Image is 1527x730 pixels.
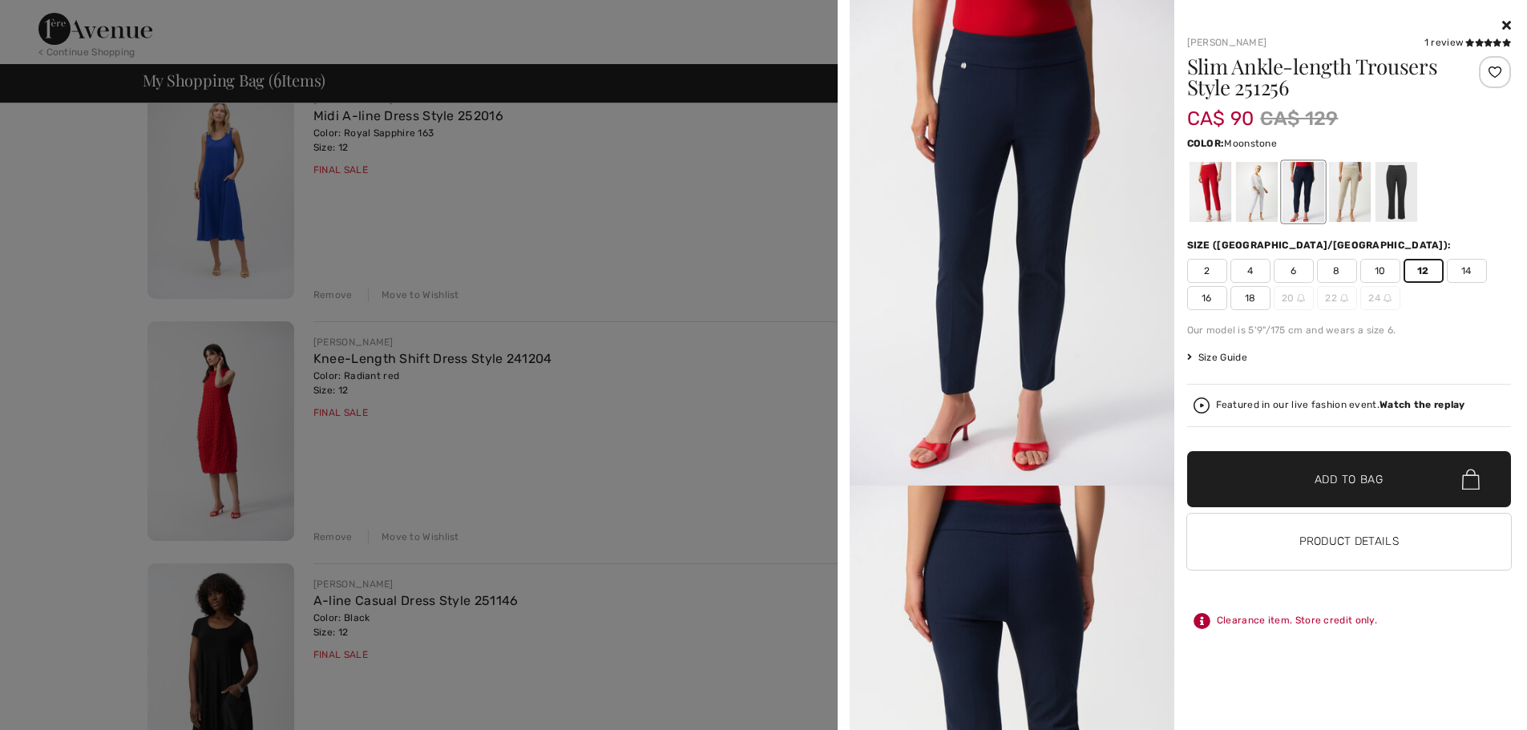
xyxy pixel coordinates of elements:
span: CA$ 129 [1260,104,1338,133]
span: Add to Bag [1315,471,1384,488]
span: 4 [1230,259,1270,283]
span: 22 [1317,286,1357,310]
span: Color: [1187,138,1225,149]
div: Black [1375,162,1416,222]
span: 10 [1360,259,1400,283]
strong: Watch the replay [1380,399,1465,410]
span: 18 [1230,286,1270,310]
span: 6 [1274,259,1314,283]
span: 20 [1274,286,1314,310]
span: 24 [1360,286,1400,310]
button: Product Details [1187,514,1512,570]
img: Watch the replay [1194,397,1210,413]
div: Midnight Blue [1282,162,1323,222]
div: Clearance item. Store credit only. [1187,607,1512,635]
img: Bag.svg [1462,469,1480,490]
div: Size ([GEOGRAPHIC_DATA]/[GEOGRAPHIC_DATA]): [1187,238,1455,252]
a: [PERSON_NAME] [1187,37,1267,48]
div: Moonstone [1328,162,1370,222]
img: ring-m.svg [1384,294,1392,302]
span: 12 [1404,259,1444,283]
span: Chat [35,11,68,26]
img: ring-m.svg [1340,294,1348,302]
div: Featured in our live fashion event. [1216,400,1465,410]
span: 16 [1187,286,1227,310]
div: Our model is 5'9"/175 cm and wears a size 6. [1187,323,1512,337]
span: Moonstone [1224,138,1277,149]
span: Size Guide [1187,350,1247,365]
div: Vanilla 30 [1235,162,1277,222]
div: 1 review [1424,35,1511,50]
span: 8 [1317,259,1357,283]
div: Radiant red [1189,162,1230,222]
img: ring-m.svg [1297,294,1305,302]
span: 14 [1447,259,1487,283]
button: Add to Bag [1187,451,1512,507]
h1: Slim Ankle-length Trousers Style 251256 [1187,56,1457,98]
span: 2 [1187,259,1227,283]
span: CA$ 90 [1187,91,1254,130]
